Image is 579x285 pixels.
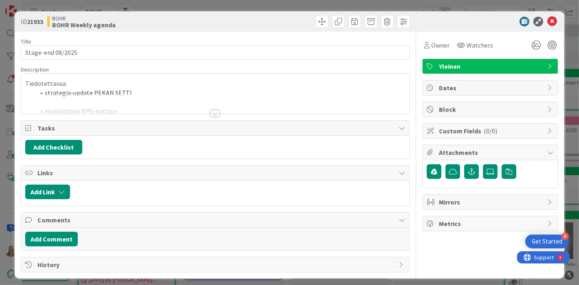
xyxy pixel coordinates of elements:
[25,232,78,246] button: Add Comment
[37,123,395,133] span: Tasks
[21,45,410,60] input: type card name here...
[532,237,562,246] div: Get Started
[467,40,493,50] span: Watchers
[35,88,406,98] li: strategia-update PEKAN SETTI
[37,260,395,270] span: History
[561,233,569,240] div: 4
[525,235,569,248] div: Open Get Started checklist, remaining modules: 4
[484,127,497,135] span: ( 0/0 )
[439,219,543,228] span: Metrics
[439,104,543,114] span: Block
[25,185,70,199] button: Add Link
[439,83,543,93] span: Dates
[25,140,82,154] button: Add Checklist
[17,1,37,11] span: Support
[42,3,44,10] div: 4
[37,215,395,225] span: Comments
[37,168,395,178] span: Links
[431,40,450,50] span: Owner
[52,15,116,22] span: BOHR
[27,17,43,26] b: 21933
[439,197,543,207] span: Mirrors
[21,17,43,26] span: ID
[21,66,49,73] span: Description
[439,61,543,71] span: Yleinen
[439,148,543,157] span: Attachments
[21,38,31,45] label: Title
[52,22,116,28] b: BOHR Weekly agenda
[25,79,406,88] p: Tiedotettavaa:
[439,126,543,136] span: Custom Fields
